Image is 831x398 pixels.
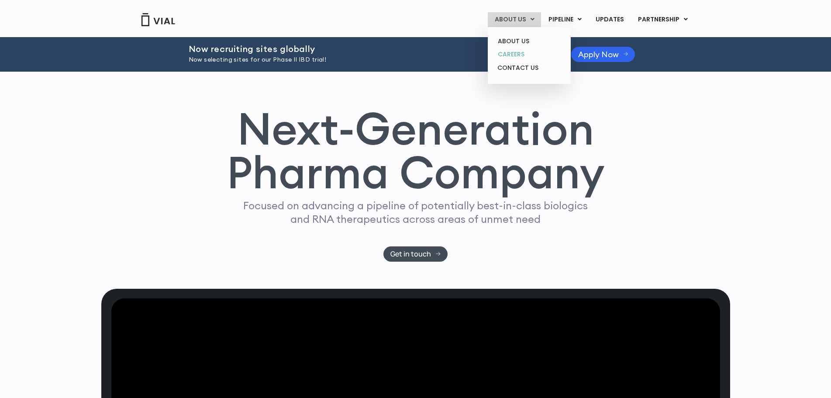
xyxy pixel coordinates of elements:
a: Apply Now [571,47,635,62]
a: CAREERS [491,48,567,61]
a: PARTNERSHIPMenu Toggle [631,12,695,27]
h1: Next-Generation Pharma Company [227,107,605,195]
img: Vial Logo [141,13,176,26]
a: PIPELINEMenu Toggle [541,12,588,27]
span: Get in touch [390,251,431,257]
p: Focused on advancing a pipeline of potentially best-in-class biologics and RNA therapeutics acros... [240,199,592,226]
a: UPDATES [589,12,631,27]
a: Get in touch [383,246,448,262]
a: ABOUT USMenu Toggle [488,12,541,27]
p: Now selecting sites for our Phase II IBD trial! [189,55,549,65]
span: Apply Now [578,51,619,58]
a: ABOUT US [491,35,567,48]
a: CONTACT US [491,61,567,75]
h2: Now recruiting sites globally [189,44,549,54]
